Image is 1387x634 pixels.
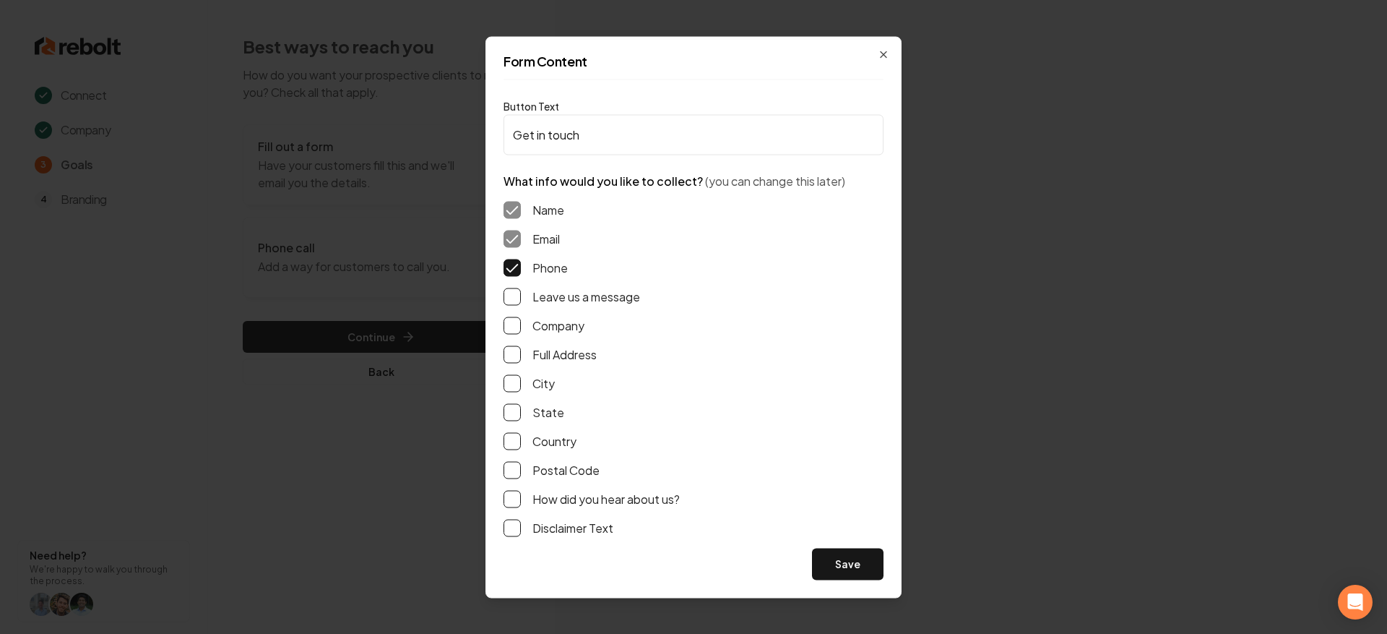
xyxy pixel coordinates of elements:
span: (you can change this later) [705,173,845,188]
label: Country [532,432,576,450]
button: Save [812,548,883,580]
label: Button Text [504,99,559,112]
label: Phone [532,259,568,276]
label: Name [532,201,564,218]
label: Full Address [532,346,597,363]
label: State [532,403,564,421]
input: Button Text [504,114,883,155]
label: Company [532,317,584,334]
label: Disclaimer Text [532,519,613,536]
h2: Form Content [504,54,883,67]
label: Email [532,230,560,247]
p: What info would you like to collect? [504,172,883,189]
label: City [532,374,555,392]
label: How did you hear about us? [532,490,680,507]
label: Postal Code [532,461,600,479]
label: Leave us a message [532,288,640,305]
